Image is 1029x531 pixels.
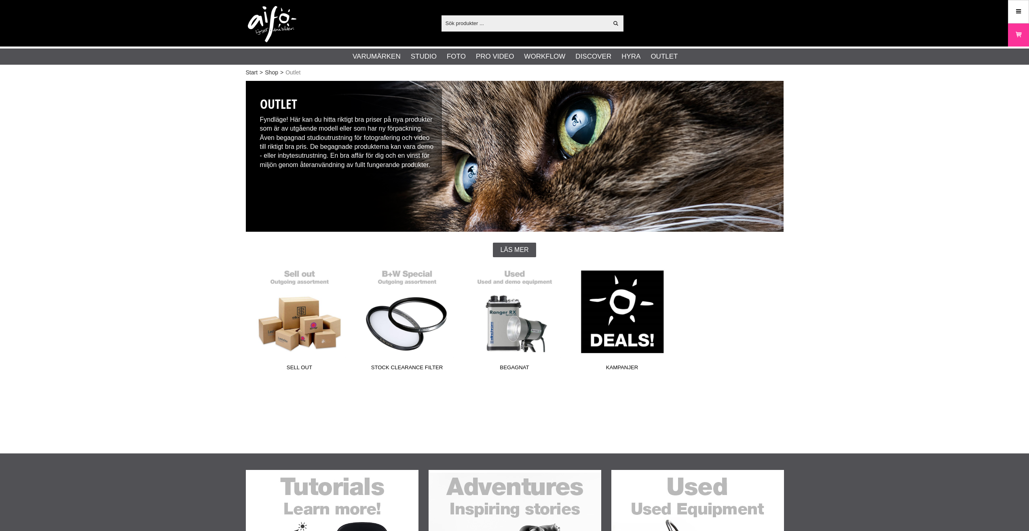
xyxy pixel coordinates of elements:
[280,68,283,77] span: >
[461,265,568,374] a: Begagnat
[246,81,784,232] img: Outlet Fotostudio Begagnad fotoutrustning/ Fotograf Jaanus Ree
[447,51,466,62] a: Foto
[285,68,300,77] span: Outlet
[353,51,401,62] a: Varumärken
[248,6,296,42] img: logo.png
[411,51,437,62] a: Studio
[568,364,676,374] span: Kampanjer
[260,95,436,113] h1: Outlet
[260,68,263,77] span: >
[575,51,611,62] a: Discover
[353,265,461,374] a: Stock Clearance Filter
[651,51,678,62] a: Outlet
[442,17,609,29] input: Sök produkter ...
[568,265,676,374] a: Kampanjer
[524,51,565,62] a: Workflow
[461,364,568,374] span: Begagnat
[265,68,278,77] a: Shop
[476,51,514,62] a: Pro Video
[353,364,461,374] span: Stock Clearance Filter
[246,68,258,77] a: Start
[254,89,442,173] div: Fyndläge! Här kan du hitta riktigt bra priser på nya produkter som är av utgående modell eller so...
[246,265,353,374] a: Sell out
[246,364,353,374] span: Sell out
[621,51,640,62] a: Hyra
[500,246,528,254] span: Läs mer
